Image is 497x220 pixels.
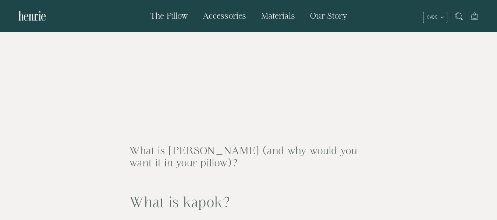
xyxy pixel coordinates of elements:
[310,11,347,20] span: Our Story
[423,12,447,23] button: CAD $
[203,11,246,20] span: Accessories
[261,11,295,20] span: Materials
[150,11,188,20] span: The Pillow
[129,194,230,210] span: What is kapok?
[129,144,368,169] h2: What is [PERSON_NAME] (and why would you want it in your pillow)?
[18,7,46,24] img: Henrie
